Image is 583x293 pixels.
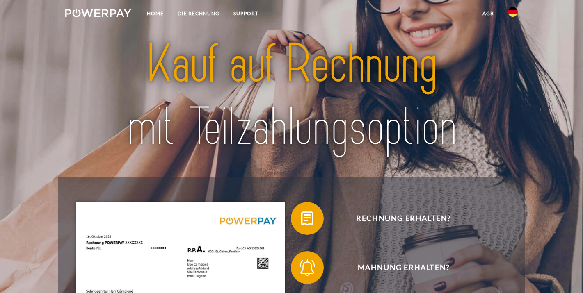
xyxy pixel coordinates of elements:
[65,9,131,17] img: logo-powerpay-white.svg
[303,251,504,284] span: Mahnung erhalten?
[87,30,495,162] img: title-powerpay_de.svg
[291,202,504,235] button: Rechnung erhalten?
[297,257,318,278] img: qb_bell.svg
[550,260,576,286] iframe: Schaltfläche zum Öffnen des Messaging-Fensters
[291,251,504,284] button: Mahnung erhalten?
[303,202,504,235] span: Rechnung erhalten?
[226,6,265,21] a: SUPPORT
[508,7,518,17] img: de
[171,6,226,21] a: DIE RECHNUNG
[140,6,171,21] a: Home
[476,6,501,21] a: agb
[297,208,318,229] img: qb_bill.svg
